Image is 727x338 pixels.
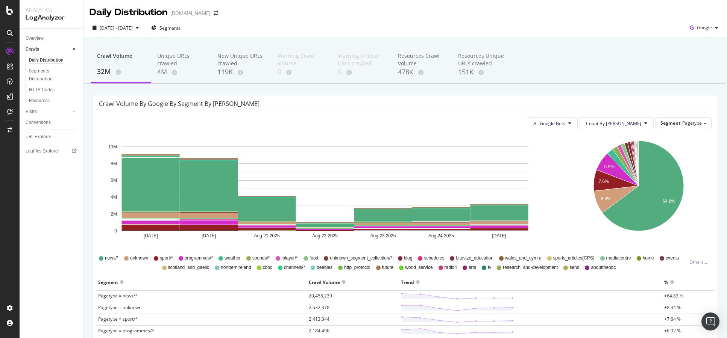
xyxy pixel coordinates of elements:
button: All Google Bots [527,117,578,129]
text: 6M [111,178,117,183]
text: 4M [111,195,117,200]
text: Aug 21 2025 [254,233,280,238]
span: Segments [159,25,181,31]
span: [DATE] - [DATE] [100,25,133,31]
span: radio4 [445,264,457,271]
div: Unique URLs crawled [157,52,205,67]
span: channels/* [284,264,305,271]
span: Count By Day [586,120,641,127]
text: 8M [111,161,117,166]
span: future [382,264,394,271]
a: Segments Distribution [29,67,78,83]
span: schedules [424,255,444,261]
div: Crawl Volume by google by Segment by [PERSON_NAME] [99,100,260,107]
div: Segments Distribution [29,67,71,83]
span: Pagetype = unknown [98,304,141,311]
div: 119K [217,67,266,77]
a: Logfiles Explorer [26,147,78,155]
div: Crawl Volume [97,52,145,66]
span: iplayer/* [282,255,298,261]
div: Conversions [26,119,51,127]
span: http_protocol [344,264,370,271]
span: sounds/* [252,255,270,261]
div: Segment [98,276,118,288]
button: Google [687,22,721,34]
span: tv [488,264,491,271]
div: Crawl Volume [309,276,340,288]
text: Aug 24 2025 [428,233,454,238]
div: Analytics [26,6,77,14]
button: Count By [PERSON_NAME] [580,117,654,129]
div: 478K [398,67,446,77]
text: 8.3% [601,196,612,202]
div: Daily Distribution [90,6,167,19]
text: 64.8% [663,199,675,204]
text: Aug 23 2025 [370,233,396,238]
button: [DATE] - [DATE] [90,22,142,34]
div: Resources [29,97,50,105]
span: home [643,255,654,261]
svg: A chart. [99,135,551,248]
span: Segment [660,120,680,126]
text: [DATE] [144,233,158,238]
span: northernireland [221,264,251,271]
div: 0 [338,67,386,77]
svg: A chart. [567,135,710,248]
span: blog [404,255,413,261]
div: arrow-right-arrow-left [214,11,218,16]
text: 0 [114,228,117,234]
a: Crawls [26,45,70,53]
span: +6.92 % [664,327,681,334]
span: 2,413,344 [309,316,329,322]
text: [DATE] [202,233,216,238]
text: 7.6% [599,179,609,184]
span: Pagetype [682,120,702,126]
a: URL Explorer [26,133,78,141]
span: +8.34 % [664,304,681,311]
span: All Google Bots [533,120,565,127]
span: +7.64 % [664,316,681,322]
div: Resources Unique URLs crawled [458,52,506,67]
div: HTTP Codes [29,86,55,94]
div: Open Intercom Messenger [701,312,719,330]
button: Segments [148,22,184,34]
div: Crawls [26,45,39,53]
div: URL Explorer [26,133,51,141]
span: unknown_segment_collection/* [330,255,392,261]
span: aboutthebbc [591,264,616,271]
a: Visits [26,108,70,116]
text: Aug 22 2025 [312,233,338,238]
div: Warning Crawl Volume [278,52,326,67]
span: 20,458,239 [309,293,332,299]
span: +64.83 % [664,293,683,299]
span: Pagetype = sport/* [98,316,138,322]
text: 10M [108,144,117,149]
div: Warning Unique URLs crawled [338,52,386,67]
div: % [664,276,668,288]
text: 2M [111,211,117,217]
span: Pagetype = programmes/* [98,327,154,334]
div: Resources Crawl Volume [398,52,446,67]
div: Visits [26,108,37,116]
span: arts [469,264,476,271]
div: 4M [157,67,205,77]
a: Conversions [26,119,78,127]
span: 2,632,378 [309,304,329,311]
text: [DATE] [492,233,506,238]
span: programmes/* [185,255,213,261]
span: sports_articles(CPS) [553,255,595,261]
div: [DOMAIN_NAME] [170,9,211,17]
span: world_service [405,264,433,271]
div: LogAnalyzer [26,14,77,22]
span: bitesize_education [456,255,493,261]
span: mediacentre [606,255,631,261]
a: Daily Distribution [29,56,78,64]
span: unknown [130,255,148,261]
div: Trend [401,276,414,288]
text: 6.9% [604,164,615,169]
a: Resources [29,97,78,105]
span: events [666,255,679,261]
div: Daily Distribution [29,56,64,64]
